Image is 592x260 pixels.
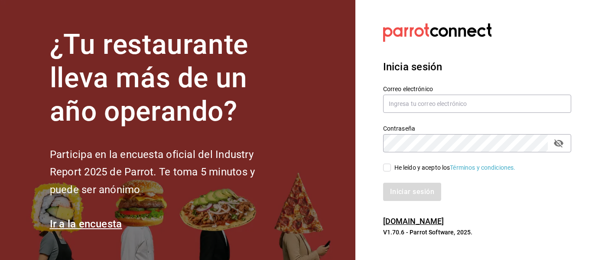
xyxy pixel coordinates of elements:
div: He leído y acepto los [394,163,516,172]
a: Términos y condiciones. [450,164,515,171]
h3: Inicia sesión [383,59,571,75]
h1: ¿Tu restaurante lleva más de un año operando? [50,28,284,128]
p: V1.70.6 - Parrot Software, 2025. [383,228,571,237]
label: Correo electrónico [383,86,571,92]
a: [DOMAIN_NAME] [383,217,444,226]
input: Ingresa tu correo electrónico [383,95,571,113]
h2: Participa en la encuesta oficial del Industry Report 2025 de Parrot. Te toma 5 minutos y puede se... [50,146,284,199]
a: Ir a la encuesta [50,218,122,230]
button: passwordField [551,136,566,151]
label: Contraseña [383,125,571,132]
